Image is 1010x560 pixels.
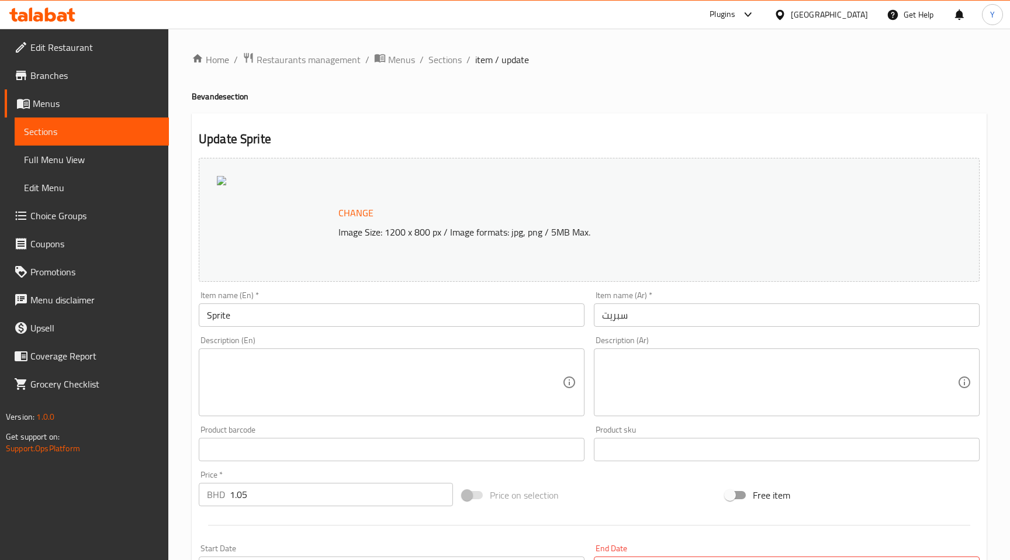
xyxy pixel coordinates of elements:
span: Full Menu View [24,153,160,167]
a: Sections [15,117,169,146]
span: Free item [753,488,790,502]
span: Version: [6,409,34,424]
li: / [365,53,369,67]
a: Coupons [5,230,169,258]
a: Menus [5,89,169,117]
span: Restaurants management [257,53,361,67]
span: item / update [475,53,529,67]
span: Menu disclaimer [30,293,160,307]
p: BHD [207,488,225,502]
input: Enter name Ar [594,303,980,327]
span: Get support on: [6,429,60,444]
li: / [234,53,238,67]
button: Change [334,201,378,225]
span: Edit Restaurant [30,40,160,54]
a: Menu disclaimer [5,286,169,314]
input: Please enter product barcode [199,438,584,461]
span: Edit Menu [24,181,160,195]
a: Sections [428,53,462,67]
a: Restaurants management [243,52,361,67]
span: Upsell [30,321,160,335]
a: Edit Menu [15,174,169,202]
nav: breadcrumb [192,52,987,67]
span: Promotions [30,265,160,279]
img: 0467DFE4A8CF87AD72D2D39388A325A0 [217,176,226,185]
a: Grocery Checklist [5,370,169,398]
input: Enter name En [199,303,584,327]
li: / [420,53,424,67]
h4: Bevande section [192,91,987,102]
a: Support.OpsPlatform [6,441,80,456]
span: Menus [388,53,415,67]
span: Menus [33,96,160,110]
li: / [466,53,471,67]
div: Plugins [710,8,735,22]
a: Choice Groups [5,202,169,230]
a: Coverage Report [5,342,169,370]
h2: Update Sprite [199,130,980,148]
a: Home [192,53,229,67]
input: Please enter price [230,483,453,506]
span: 1.0.0 [36,409,54,424]
span: Coverage Report [30,349,160,363]
input: Please enter product sku [594,438,980,461]
span: Branches [30,68,160,82]
span: Y [990,8,995,21]
a: Branches [5,61,169,89]
a: Upsell [5,314,169,342]
a: Edit Restaurant [5,33,169,61]
p: Image Size: 1200 x 800 px / Image formats: jpg, png / 5MB Max. [334,225,892,239]
span: Price on selection [490,488,559,502]
div: [GEOGRAPHIC_DATA] [791,8,868,21]
span: Grocery Checklist [30,377,160,391]
a: Promotions [5,258,169,286]
span: Choice Groups [30,209,160,223]
a: Full Menu View [15,146,169,174]
a: Menus [374,52,415,67]
span: Coupons [30,237,160,251]
span: Change [338,205,373,222]
span: Sections [24,125,160,139]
